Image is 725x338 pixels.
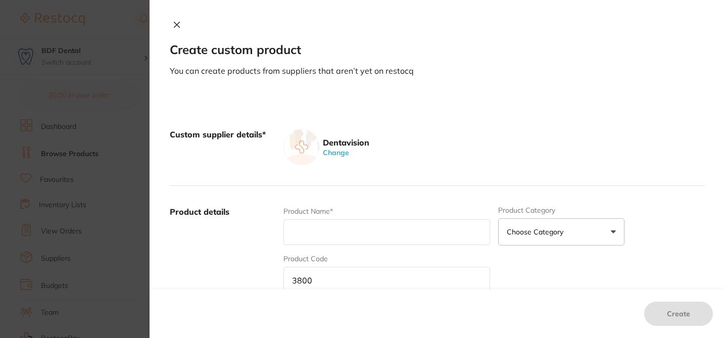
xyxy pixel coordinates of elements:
[320,137,369,148] aside: Dentavision
[283,255,328,263] label: Product Code
[644,302,713,326] button: Create
[283,129,320,165] img: supplier image
[170,43,705,57] h2: Create custom product
[170,129,275,165] label: Custom supplier details*
[498,218,624,246] button: Choose Category
[320,148,352,157] button: Change
[283,207,333,215] label: Product Name*
[507,227,567,237] p: Choose Category
[170,65,705,76] p: You can create products from suppliers that aren’t yet on restocq
[498,206,624,214] label: Product Category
